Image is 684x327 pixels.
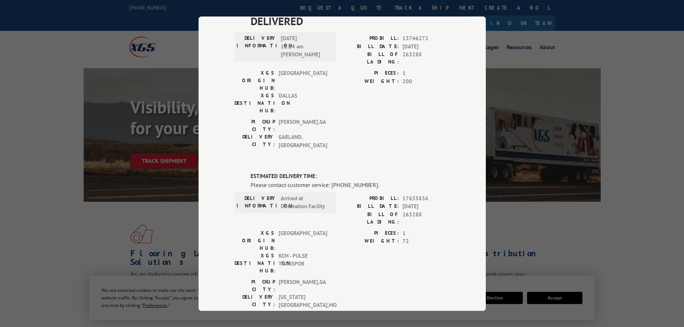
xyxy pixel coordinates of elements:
[342,77,399,85] label: WEIGHT:
[237,34,277,59] label: DELIVERY INFORMATION:
[279,133,327,149] span: GARLAND , [GEOGRAPHIC_DATA]
[403,210,450,225] span: 263288
[342,51,399,66] label: BILL OF LADING:
[403,69,450,78] span: 1
[342,34,399,43] label: PROBILL:
[251,13,450,29] span: DELIVERED
[403,194,450,202] span: 17635836
[234,118,275,133] label: PICKUP CITY:
[279,92,327,115] span: DALLAS
[251,172,450,181] label: ESTIMATED DELIVERY TIME:
[403,229,450,237] span: 1
[403,51,450,66] span: 263288
[251,180,450,189] div: Please contact customer service: [PHONE_NUMBER].
[281,194,329,210] span: Arrived at Destination Facility
[234,229,275,252] label: XGS ORIGIN HUB:
[234,252,275,274] label: XGS DESTINATION HUB:
[342,229,399,237] label: PIECES:
[279,69,327,92] span: [GEOGRAPHIC_DATA]
[403,237,450,246] span: 72
[403,42,450,51] span: [DATE]
[279,118,327,133] span: [PERSON_NAME] , GA
[281,34,329,59] span: [DATE] 11:24 am [PERSON_NAME]
[234,92,275,115] label: XGS DESTINATION HUB:
[342,202,399,211] label: BILL DATE:
[279,229,327,252] span: [GEOGRAPHIC_DATA]
[342,210,399,225] label: BILL OF LADING:
[342,194,399,202] label: PROBILL:
[342,237,399,246] label: WEIGHT:
[234,69,275,92] label: XGS ORIGIN HUB:
[237,194,277,210] label: DELIVERY INFORMATION:
[234,293,275,309] label: DELIVERY CITY:
[403,34,450,43] span: 13746272
[279,278,327,293] span: [PERSON_NAME] , GA
[403,77,450,85] span: 200
[342,69,399,78] label: PIECES:
[342,42,399,51] label: BILL DATE:
[279,252,327,274] span: KCM - PULSE TRANSPOR
[234,278,275,293] label: PICKUP CITY:
[403,202,450,211] span: [DATE]
[279,293,327,309] span: [US_STATE][GEOGRAPHIC_DATA] , MO
[234,133,275,149] label: DELIVERY CITY:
